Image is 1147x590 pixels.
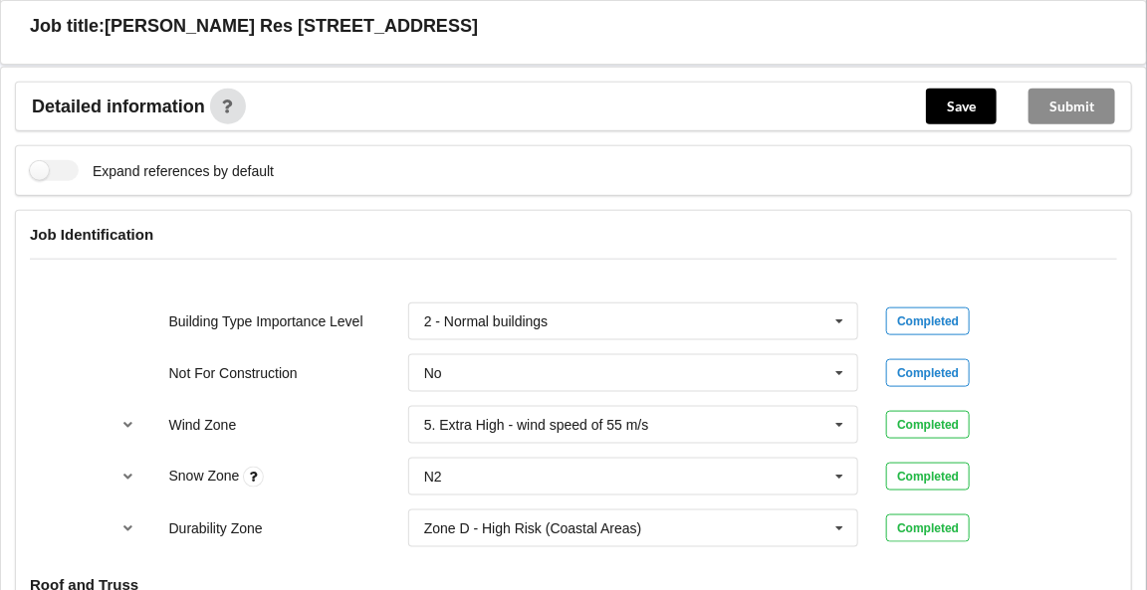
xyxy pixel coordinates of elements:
[169,417,237,433] label: Wind Zone
[110,407,148,443] button: reference-toggle
[926,89,997,124] button: Save
[169,468,244,484] label: Snow Zone
[30,15,105,38] h3: Job title:
[169,313,363,329] label: Building Type Importance Level
[886,514,970,542] div: Completed
[886,307,970,335] div: Completed
[886,463,970,491] div: Completed
[424,470,442,484] div: N2
[105,15,478,38] h3: [PERSON_NAME] Res [STREET_ADDRESS]
[110,510,148,546] button: reference-toggle
[424,366,442,380] div: No
[886,411,970,439] div: Completed
[169,520,263,536] label: Durability Zone
[30,225,1117,244] h4: Job Identification
[169,365,298,381] label: Not For Construction
[32,98,205,115] span: Detailed information
[424,418,649,432] div: 5. Extra High - wind speed of 55 m/s
[424,521,642,535] div: Zone D - High Risk (Coastal Areas)
[886,359,970,387] div: Completed
[110,459,148,494] button: reference-toggle
[424,314,549,328] div: 2 - Normal buildings
[30,160,274,181] label: Expand references by default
